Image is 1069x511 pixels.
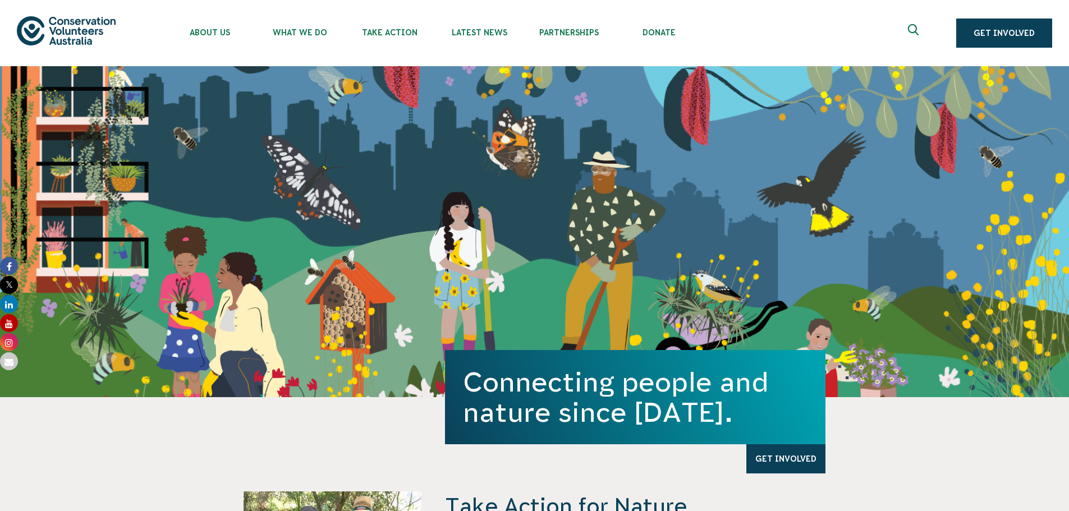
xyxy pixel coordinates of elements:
[901,20,928,47] button: Expand search box Close search box
[434,28,524,37] span: Latest News
[255,28,345,37] span: What We Do
[614,28,704,37] span: Donate
[956,19,1052,48] a: Get Involved
[463,367,808,427] h1: Connecting people and nature since [DATE].
[908,24,922,42] span: Expand search box
[345,28,434,37] span: Take Action
[524,28,614,37] span: Partnerships
[746,444,825,473] a: Get Involved
[17,16,116,45] img: logo.svg
[165,28,255,37] span: About Us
